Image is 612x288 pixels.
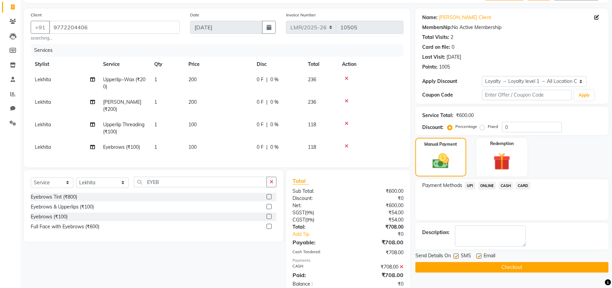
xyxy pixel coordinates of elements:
[308,76,316,83] span: 236
[348,209,409,216] div: ₹54.00
[490,141,514,147] label: Redemption
[190,12,199,18] label: Date
[270,99,279,106] span: 0 %
[415,252,451,261] span: Send Details On
[154,144,157,150] span: 1
[266,144,268,151] span: |
[31,35,180,41] small: searching...
[422,124,443,131] div: Discount:
[293,210,305,216] span: SGST
[461,252,471,261] span: SMS
[266,76,268,83] span: |
[415,262,609,273] button: Checkout
[293,177,309,185] span: Total
[188,76,197,83] span: 200
[455,124,477,130] label: Percentage
[31,193,77,201] div: Eyebrows Tint (₹800)
[422,24,452,31] div: Membership:
[424,141,457,147] label: Manual Payment
[288,238,348,246] div: Payable:
[338,57,403,72] th: Action
[348,280,409,288] div: ₹0
[103,76,145,90] span: Upperlip~Wax (₹200)
[348,188,409,195] div: ₹600.00
[35,144,51,150] span: Lekhita
[482,90,572,100] input: Enter Offer / Coupon Code
[253,57,304,72] th: Disc
[257,76,264,83] span: 0 F
[288,263,348,271] div: CASH
[439,14,491,21] a: [PERSON_NAME] Client
[257,121,264,128] span: 0 F
[499,182,513,190] span: CASH
[49,21,180,34] input: Search by Name/Mobile/Email/Code
[304,57,338,72] th: Total
[103,99,141,112] span: [PERSON_NAME] (₹200)
[422,182,462,189] span: Payment Methods
[288,202,348,209] div: Net:
[484,252,495,261] span: Email
[288,280,348,288] div: Balance :
[422,44,450,51] div: Card on file:
[31,213,68,220] div: Eyebrows (₹100)
[422,54,445,61] div: Last Visit:
[188,144,197,150] span: 100
[103,144,140,150] span: Eyebrows (₹100)
[257,99,264,106] span: 0 F
[451,34,453,41] div: 2
[422,91,482,99] div: Coupon Code
[422,14,438,21] div: Name:
[308,99,316,105] span: 236
[257,144,264,151] span: 0 F
[348,216,409,224] div: ₹54.00
[31,12,42,18] label: Client
[266,121,268,128] span: |
[31,57,99,72] th: Stylist
[308,121,316,128] span: 118
[422,63,438,71] div: Points:
[270,76,279,83] span: 0 %
[465,182,475,190] span: UPI
[456,112,474,119] div: ₹600.00
[35,76,51,83] span: Lekhita
[452,44,454,51] div: 0
[293,217,305,223] span: CGST
[478,182,496,190] span: ONLINE
[188,99,197,105] span: 200
[270,121,279,128] span: 0 %
[154,76,157,83] span: 1
[188,121,197,128] span: 100
[288,271,348,279] div: Paid:
[286,12,316,18] label: Invoice Number
[35,99,51,105] span: Lekhita
[516,182,530,190] span: CARD
[308,144,316,150] span: 118
[31,44,409,57] div: Services
[31,203,94,211] div: Eyebrows & Upperlips (₹100)
[31,223,99,230] div: Full Face with Eyebrows (₹600)
[348,238,409,246] div: ₹708.00
[288,231,358,238] a: Add Tip
[574,90,594,100] button: Apply
[150,57,184,72] th: Qty
[422,78,482,85] div: Apply Discount
[270,144,279,151] span: 0 %
[103,121,144,135] span: Upperlip Threading (₹100)
[439,63,450,71] div: 1005
[422,34,449,41] div: Total Visits:
[348,224,409,231] div: ₹708.00
[348,271,409,279] div: ₹708.00
[99,57,150,72] th: Service
[31,21,50,34] button: +91
[288,209,348,216] div: ( )
[288,224,348,231] div: Total:
[307,217,313,222] span: 9%
[422,229,450,236] div: Description:
[348,202,409,209] div: ₹600.00
[348,263,409,271] div: ₹708.00
[266,99,268,106] span: |
[348,195,409,202] div: ₹0
[488,151,516,172] img: _gift.svg
[134,177,267,187] input: Search or Scan
[288,195,348,202] div: Discount:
